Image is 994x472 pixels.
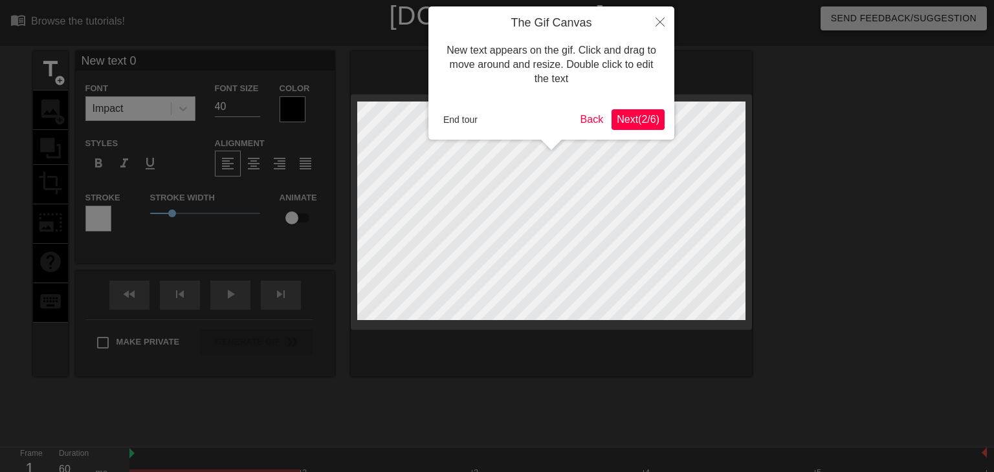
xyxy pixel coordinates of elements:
span: format_align_center [246,156,261,171]
label: Color [280,82,310,95]
span: format_align_right [272,156,287,171]
span: Make Private [116,336,180,349]
span: menu_book [10,12,26,28]
button: Back [575,109,609,130]
label: Alignment [215,137,265,150]
label: Font Size [215,82,259,95]
span: play_arrow [223,286,238,302]
button: Send Feedback/Suggestion [821,6,987,30]
span: skip_next [273,286,289,302]
label: Stroke Width [150,191,215,204]
span: format_underline [142,156,158,171]
span: add_circle [54,75,65,86]
span: format_align_left [220,156,236,171]
span: Send Feedback/Suggestion [831,10,977,27]
div: Browse the tutorials! [31,16,125,27]
span: Next ( 2 / 6 ) [617,114,659,125]
span: format_bold [91,156,106,171]
img: bound-end.png [982,447,987,458]
span: format_italic [116,156,132,171]
label: Duration [59,450,89,458]
span: title [38,57,63,81]
a: [DOMAIN_NAME] [389,1,604,30]
label: Stroke [85,191,120,204]
button: Close [646,6,674,36]
div: Impact [93,101,124,116]
div: The online gif editor [338,29,715,45]
div: New text appears on the gif. Click and drag to move around and resize. Double click to edit the text [438,30,665,100]
span: skip_previous [172,286,188,302]
span: format_align_justify [298,156,313,171]
h4: The Gif Canvas [438,16,665,30]
a: Browse the tutorials! [10,12,125,32]
label: Animate [280,191,317,204]
button: End tour [438,110,483,129]
span: fast_rewind [122,286,137,302]
label: Styles [85,137,118,150]
button: Next [612,109,665,130]
label: Font [85,82,108,95]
